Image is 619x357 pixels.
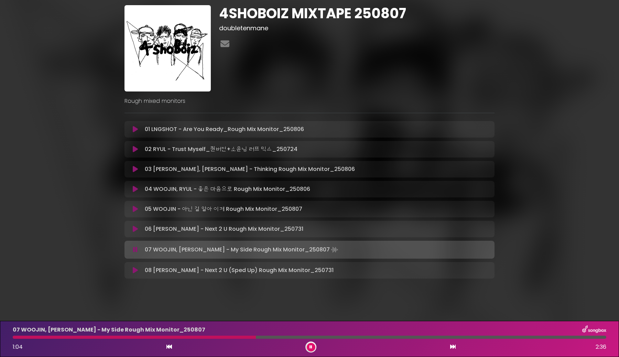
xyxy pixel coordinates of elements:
[219,5,495,22] h1: 4SHOBOIZ MIXTAPE 250807
[145,185,310,193] p: 04 WOOJIN, RYUL - 좋은 마음으로 Rough Mix Monitor_250806
[145,165,355,173] p: 03 [PERSON_NAME], [PERSON_NAME] - Thinking Rough Mix Monitor_250806
[145,205,302,213] p: 05 WOOJIN - 아닌 걸 알아 이제 Rough Mix Monitor_250807
[145,266,334,274] p: 08 [PERSON_NAME] - Next 2 U (Sped Up) Rough Mix Monitor_250731
[145,145,297,153] p: 02 RYUL - Trust Myself_퀀버전+소윤님 러프 믹스_250724
[124,5,211,91] img: WpJZf4DWQ0Wh4nhxdG2j
[219,24,495,32] h3: doubletenmane
[330,245,339,255] img: waveform4.gif
[124,97,495,105] p: Rough mixed monitors
[145,245,339,255] p: 07 WOOJIN, [PERSON_NAME] - My Side Rough Mix Monitor_250807
[145,225,303,233] p: 06 [PERSON_NAME] - Next 2 U Rough Mix Monitor_250731
[145,125,304,133] p: 01 LNGSHOT - Are You Ready_Rough Mix Monitor_250806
